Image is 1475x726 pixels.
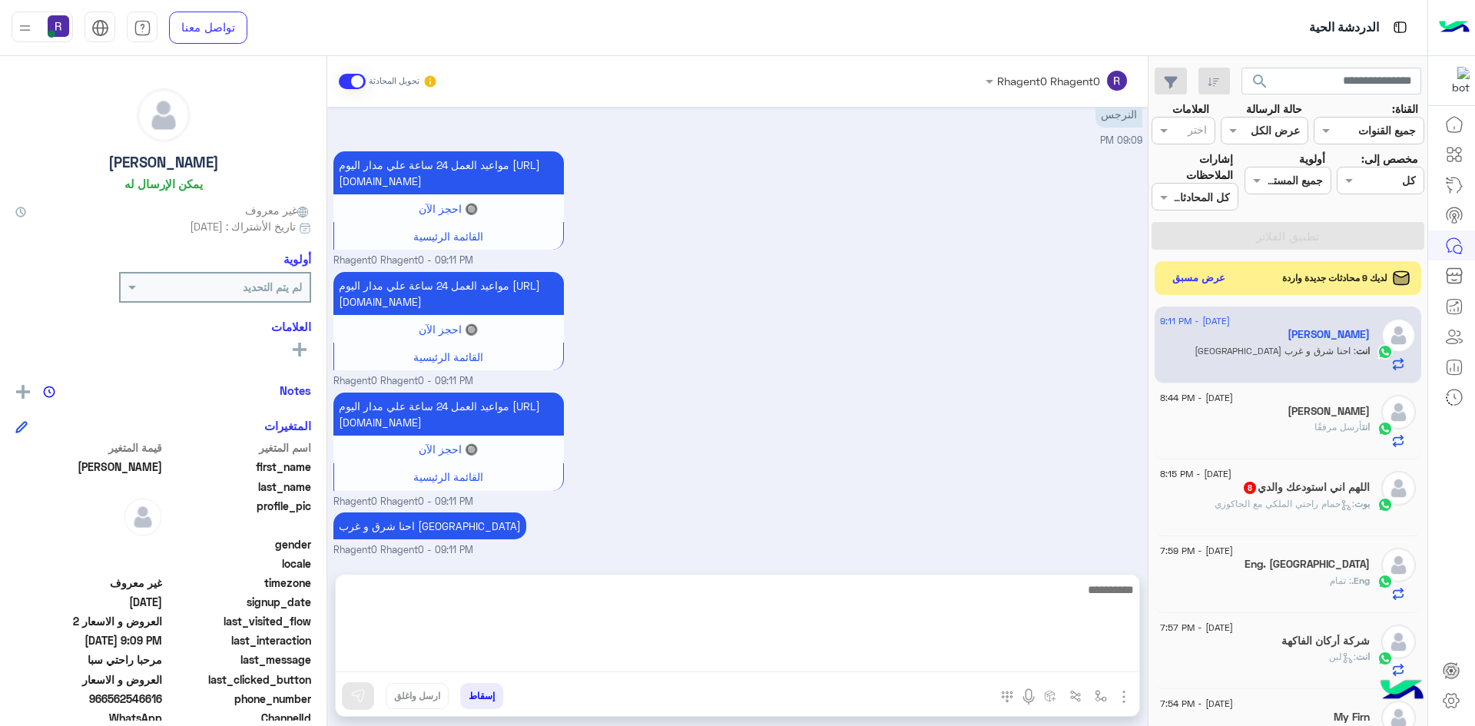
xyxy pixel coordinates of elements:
[264,419,311,433] h6: المتغيرات
[165,651,312,668] span: last_message
[1038,683,1063,708] button: create order
[15,651,162,668] span: مرحبا راحتي سبا
[1288,328,1370,341] h5: Ahmed
[1160,467,1231,481] span: [DATE] - 8:15 PM
[1152,222,1424,250] button: تطبيق الفلاتر
[1160,697,1233,711] span: [DATE] - 7:54 PM
[1246,101,1302,117] label: حالة الرسالة
[1001,691,1013,703] img: make a call
[1166,267,1232,290] button: عرض مسبق
[43,386,55,398] img: notes
[15,691,162,707] span: 966562546616
[1381,548,1416,582] img: defaultAdmin.png
[138,89,190,141] img: defaultAdmin.png
[1354,498,1370,509] span: بوت
[1356,345,1370,356] span: انت
[1095,690,1107,702] img: select flow
[1251,72,1269,91] span: search
[165,613,312,629] span: last_visited_flow
[165,594,312,610] span: signup_date
[15,459,162,475] span: Ahmed
[1160,314,1230,328] span: [DATE] - 9:11 PM
[413,470,483,483] span: القائمة الرئيسية
[15,536,162,552] span: null
[333,272,564,315] p: 11/8/2025, 9:11 PM
[1377,497,1393,512] img: WhatsApp
[1334,711,1370,724] h5: My Firn
[283,252,311,266] h6: أولوية
[190,218,296,234] span: تاريخ الأشتراك : [DATE]
[1241,68,1279,101] button: search
[15,555,162,572] span: null
[1188,121,1209,141] div: اختر
[1377,651,1393,666] img: WhatsApp
[165,632,312,648] span: last_interaction
[1160,544,1233,558] span: [DATE] - 7:59 PM
[15,439,162,456] span: قيمة المتغير
[1100,134,1142,146] span: 09:09 PM
[280,383,311,397] h6: Notes
[165,439,312,456] span: اسم المتغير
[1381,625,1416,659] img: defaultAdmin.png
[1160,621,1233,635] span: [DATE] - 7:57 PM
[48,15,69,37] img: userImage
[1281,635,1370,648] h5: شركة أركان الفاكهة
[124,498,162,536] img: defaultAdmin.png
[1362,421,1370,433] span: انت
[1089,683,1114,708] button: select flow
[1381,471,1416,506] img: defaultAdmin.png
[1377,344,1393,360] img: WhatsApp
[1309,18,1379,38] p: الدردشة الحية
[165,459,312,475] span: first_name
[16,385,30,399] img: add
[1063,683,1089,708] button: Trigger scenario
[15,18,35,38] img: profile
[1095,101,1142,128] p: 11/8/2025, 9:09 PM
[333,495,473,509] span: Rhagent0 Rhagent0 - 09:11 PM
[15,710,162,726] span: 2
[1377,574,1393,589] img: WhatsApp
[1377,421,1393,436] img: WhatsApp
[15,320,311,333] h6: العلامات
[1439,12,1470,44] img: Logo
[333,393,564,436] p: 11/8/2025, 9:11 PM
[333,151,564,194] p: 11/8/2025, 9:11 PM
[15,613,162,629] span: العروض و الاسعار 2
[333,374,473,389] span: Rhagent0 Rhagent0 - 09:11 PM
[1299,151,1325,167] label: أولوية
[165,691,312,707] span: phone_number
[1282,271,1387,285] span: لديك 9 محادثات جديدة واردة
[1288,405,1370,418] h5: Muhammad Zareen
[419,202,478,215] span: 🔘 احجز الآن
[1044,690,1056,702] img: create order
[108,154,219,171] h5: [PERSON_NAME]
[1152,151,1233,184] label: إشارات الملاحظات
[1115,688,1133,706] img: send attachment
[1375,665,1429,718] img: hulul-logo.png
[339,279,540,308] span: مواعيد العمل 24 ساعة علي مدار اليوم [URL][DOMAIN_NAME]
[1160,391,1233,405] span: [DATE] - 8:44 PM
[124,177,203,191] h6: يمكن الإرسال له
[1242,481,1370,494] h5: اللهم اني استودعك والدي
[134,19,151,37] img: tab
[1215,498,1354,509] span: : حمام راحتي الملكي مع الجاكوزي
[1356,651,1370,662] span: انت
[333,543,473,558] span: Rhagent0 Rhagent0 - 09:11 PM
[91,19,109,37] img: tab
[165,671,312,688] span: last_clicked_button
[1244,482,1256,494] span: 8
[245,202,311,218] span: غير معروف
[350,688,366,704] img: send message
[1442,67,1470,94] img: 322853014244696
[169,12,247,44] a: تواصل معنا
[333,512,526,539] p: 11/8/2025, 9:11 PM
[333,254,473,268] span: Rhagent0 Rhagent0 - 09:11 PM
[1069,690,1082,702] img: Trigger scenario
[165,536,312,552] span: gender
[127,12,157,44] a: tab
[1381,395,1416,429] img: defaultAdmin.png
[165,555,312,572] span: locale
[15,575,162,591] span: غير معروف
[165,479,312,495] span: last_name
[1351,575,1370,586] span: Eng.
